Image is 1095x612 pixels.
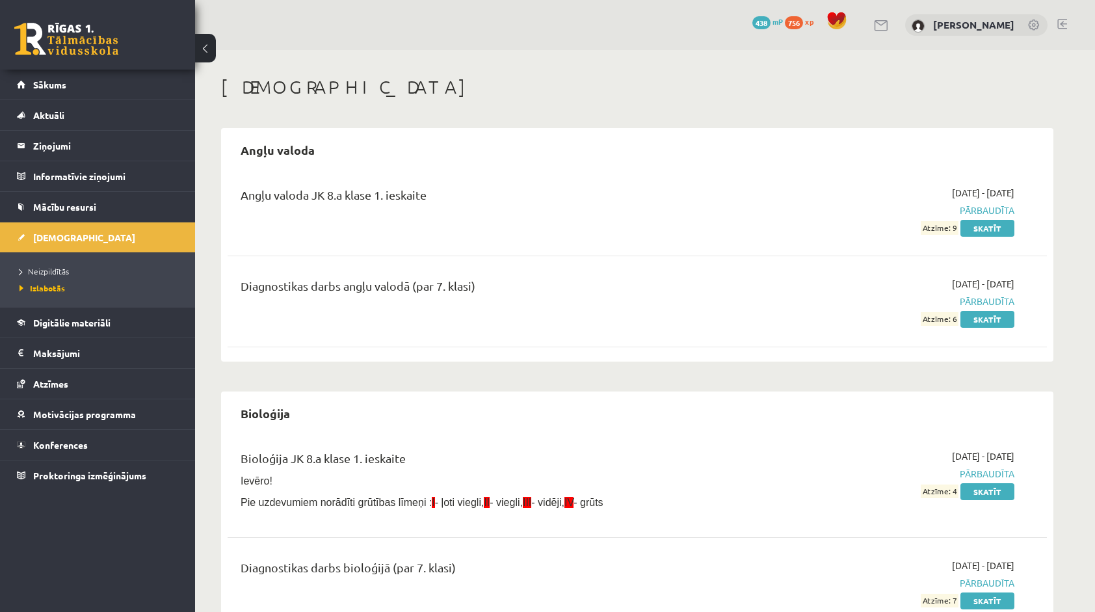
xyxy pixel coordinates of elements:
[960,220,1014,237] a: Skatīt
[564,497,574,508] span: IV
[912,20,925,33] img: Estere Apaļka
[17,192,179,222] a: Mācību resursi
[921,221,958,235] span: Atzīme: 9
[33,131,179,161] legend: Ziņojumi
[17,100,179,130] a: Aktuāli
[484,497,490,508] span: II
[20,282,182,294] a: Izlabotās
[17,308,179,338] a: Digitālie materiāli
[921,485,958,498] span: Atzīme: 4
[769,467,1014,481] span: Pārbaudīta
[960,483,1014,500] a: Skatīt
[952,186,1014,200] span: [DATE] - [DATE]
[752,16,783,27] a: 438 mP
[523,497,531,508] span: III
[221,76,1053,98] h1: [DEMOGRAPHIC_DATA]
[960,311,1014,328] a: Skatīt
[241,277,750,301] div: Diagnostikas darbs angļu valodā (par 7. klasi)
[785,16,803,29] span: 756
[228,398,303,429] h2: Bioloģija
[33,79,66,90] span: Sākums
[921,312,958,326] span: Atzīme: 6
[14,23,118,55] a: Rīgas 1. Tālmācības vidusskola
[33,161,179,191] legend: Informatīvie ziņojumi
[241,475,272,486] span: Ievēro!
[805,16,813,27] span: xp
[33,470,146,481] span: Proktoringa izmēģinājums
[33,232,135,243] span: [DEMOGRAPHIC_DATA]
[33,408,136,420] span: Motivācijas programma
[241,497,603,508] span: Pie uzdevumiem norādīti grūtības līmeņi : - ļoti viegli, - viegli, - vidēji, - grūts
[33,201,96,213] span: Mācību resursi
[921,594,958,607] span: Atzīme: 7
[33,439,88,451] span: Konferences
[17,430,179,460] a: Konferences
[17,131,179,161] a: Ziņojumi
[17,70,179,100] a: Sākums
[769,295,1014,308] span: Pārbaudīta
[241,559,750,583] div: Diagnostikas darbs bioloģijā (par 7. klasi)
[241,449,750,473] div: Bioloģija JK 8.a klase 1. ieskaite
[20,283,65,293] span: Izlabotās
[20,266,69,276] span: Neizpildītās
[33,109,64,121] span: Aktuāli
[228,135,328,165] h2: Angļu valoda
[33,338,179,368] legend: Maksājumi
[33,317,111,328] span: Digitālie materiāli
[952,449,1014,463] span: [DATE] - [DATE]
[17,369,179,399] a: Atzīmes
[17,460,179,490] a: Proktoringa izmēģinājums
[20,265,182,277] a: Neizpildītās
[785,16,820,27] a: 756 xp
[17,338,179,368] a: Maksājumi
[17,399,179,429] a: Motivācijas programma
[17,222,179,252] a: [DEMOGRAPHIC_DATA]
[772,16,783,27] span: mP
[960,592,1014,609] a: Skatīt
[752,16,771,29] span: 438
[769,204,1014,217] span: Pārbaudīta
[33,378,68,390] span: Atzīmes
[933,18,1014,31] a: [PERSON_NAME]
[769,576,1014,590] span: Pārbaudīta
[432,497,434,508] span: I
[952,559,1014,572] span: [DATE] - [DATE]
[17,161,179,191] a: Informatīvie ziņojumi
[952,277,1014,291] span: [DATE] - [DATE]
[241,186,750,210] div: Angļu valoda JK 8.a klase 1. ieskaite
